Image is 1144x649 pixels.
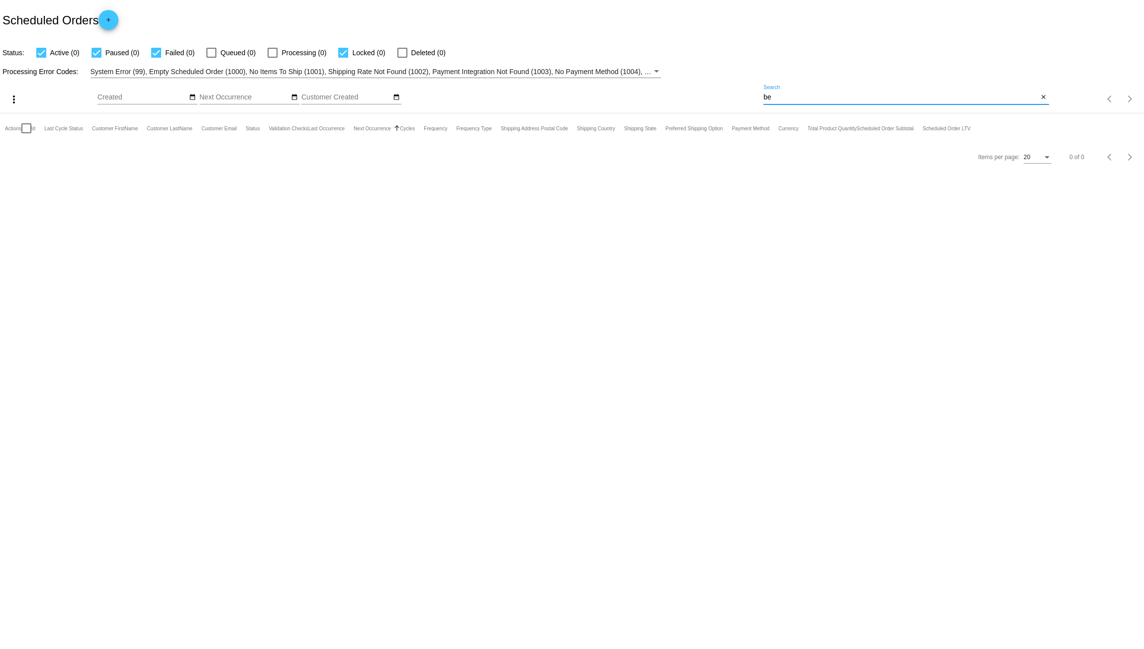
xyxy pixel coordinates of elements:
mat-select: Items per page: [1024,154,1051,161]
button: Next page [1120,147,1140,167]
button: Change sorting for FrequencyType [456,125,492,131]
button: Change sorting for PreferredShippingOption [666,125,723,131]
button: Change sorting for CustomerEmail [201,125,237,131]
button: Change sorting for CustomerLastName [147,125,192,131]
mat-header-cell: Actions [5,113,21,143]
span: Active (0) [50,47,80,59]
button: Change sorting for Cycles [400,125,415,131]
span: Processing (0) [282,47,326,59]
span: Paused (0) [105,47,139,59]
button: Clear [1039,93,1049,103]
mat-select: Filter by Processing Error Codes [91,66,662,78]
div: 0 of 0 [1069,154,1084,161]
button: Change sorting for ShippingPostcode [501,125,568,131]
button: Change sorting for CurrencyIso [778,125,799,131]
mat-icon: date_range [291,93,298,101]
button: Change sorting for ShippingState [624,125,657,131]
button: Change sorting for LifetimeValue [923,125,970,131]
button: Change sorting for Id [31,125,35,131]
span: Status: [2,49,24,57]
mat-header-cell: Validation Checks [269,113,308,143]
button: Change sorting for CustomerFirstName [92,125,138,131]
span: Locked (0) [352,47,385,59]
span: Queued (0) [220,47,256,59]
span: Deleted (0) [411,47,446,59]
button: Change sorting for ShippingCountry [577,125,615,131]
span: Failed (0) [165,47,194,59]
button: Previous page [1100,147,1120,167]
button: Previous page [1100,89,1120,109]
input: Created [97,93,187,101]
mat-header-cell: Total Product Quantity [808,113,857,143]
input: Next Occurrence [199,93,289,101]
button: Change sorting for Status [246,125,260,131]
button: Change sorting for NextOccurrenceUtc [354,125,391,131]
button: Change sorting for LastOccurrenceUtc [308,125,345,131]
input: Customer Created [301,93,391,101]
button: Change sorting for PaymentMethod.Type [732,125,769,131]
mat-icon: close [1040,93,1047,101]
h2: Scheduled Orders [2,10,118,30]
button: Next page [1120,89,1140,109]
div: Items per page: [978,154,1020,161]
span: Processing Error Codes: [2,68,79,76]
button: Change sorting for Frequency [424,125,447,131]
mat-icon: more_vert [8,93,20,105]
input: Search [763,93,1039,101]
button: Change sorting for Subtotal [857,125,914,131]
button: Change sorting for LastProcessingCycleId [44,125,83,131]
mat-icon: date_range [393,93,400,101]
mat-icon: add [102,16,114,28]
mat-icon: date_range [189,93,196,101]
span: 20 [1024,154,1030,161]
